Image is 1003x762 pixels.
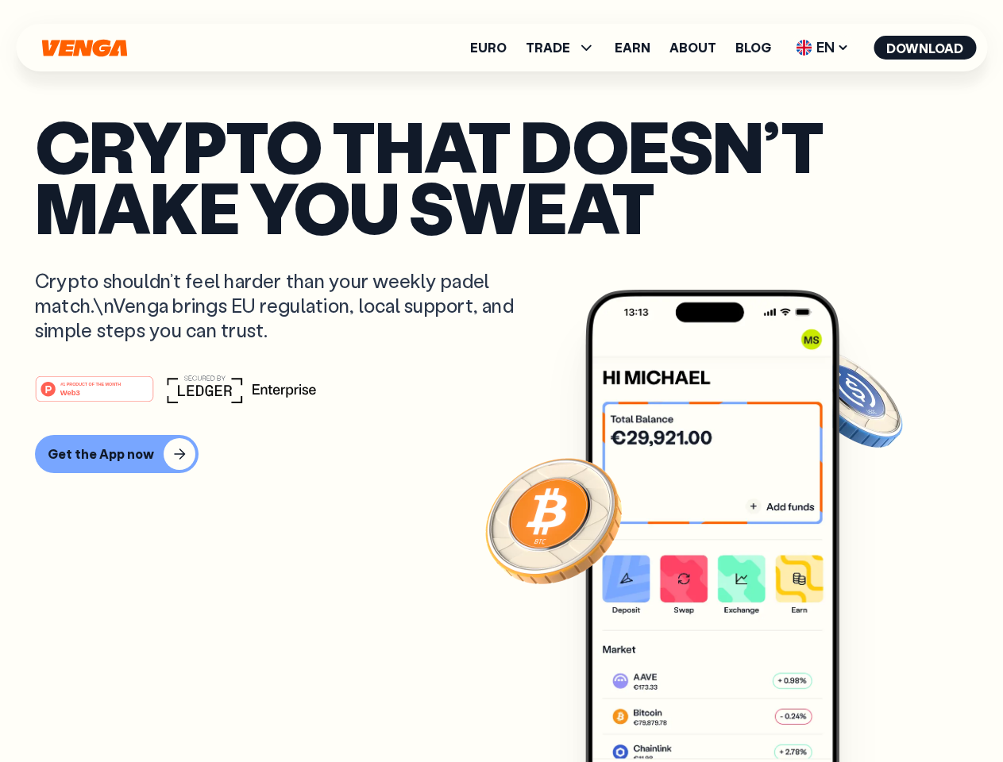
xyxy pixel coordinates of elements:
button: Get the App now [35,435,199,473]
a: #1 PRODUCT OF THE MONTHWeb3 [35,385,154,406]
img: Bitcoin [482,448,625,591]
a: Earn [615,41,650,54]
img: flag-uk [796,40,812,56]
div: Get the App now [48,446,154,462]
img: USDC coin [792,341,906,456]
button: Download [874,36,976,60]
p: Crypto shouldn’t feel harder than your weekly padel match.\nVenga brings EU regulation, local sup... [35,268,537,343]
tspan: #1 PRODUCT OF THE MONTH [60,381,121,386]
svg: Home [40,39,129,57]
p: Crypto that doesn’t make you sweat [35,115,968,237]
tspan: Web3 [60,387,80,396]
span: TRADE [526,41,570,54]
a: Get the App now [35,435,968,473]
span: TRADE [526,38,596,57]
a: Blog [735,41,771,54]
a: About [669,41,716,54]
a: Euro [470,41,507,54]
span: EN [790,35,854,60]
